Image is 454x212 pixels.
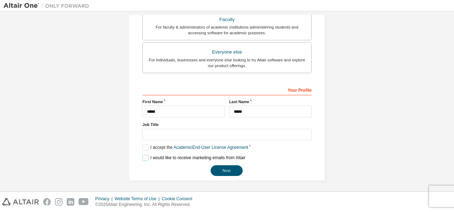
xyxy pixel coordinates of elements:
[79,198,89,206] img: youtube.svg
[147,15,307,25] div: Faculty
[162,196,196,202] div: Cookie Consent
[147,24,307,36] div: For faculty & administrators of academic institutions administering students and accessing softwa...
[173,145,248,150] a: Academic End-User License Agreement
[142,84,312,95] div: Your Profile
[115,196,162,202] div: Website Terms of Use
[147,47,307,57] div: Everyone else
[142,145,248,151] label: I accept the
[55,198,62,206] img: instagram.svg
[142,99,225,105] label: First Name
[142,155,245,161] label: I would like to receive marketing emails from Altair
[211,165,243,176] button: Next
[95,196,115,202] div: Privacy
[147,57,307,69] div: For individuals, businesses and everyone else looking to try Altair software and explore our prod...
[95,202,197,208] p: © 2025 Altair Engineering, Inc. All Rights Reserved.
[2,198,39,206] img: altair_logo.svg
[4,2,93,9] img: Altair One
[43,198,51,206] img: facebook.svg
[67,198,74,206] img: linkedin.svg
[229,99,312,105] label: Last Name
[142,122,312,127] label: Job Title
